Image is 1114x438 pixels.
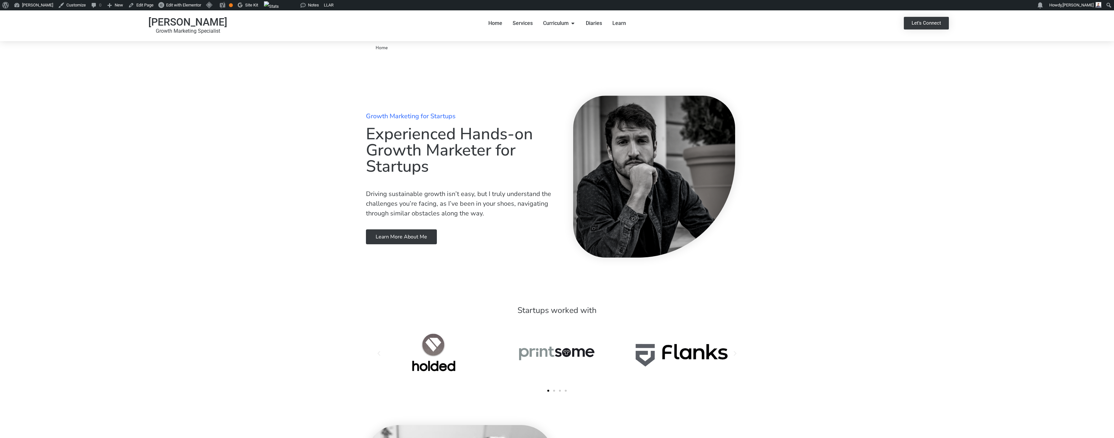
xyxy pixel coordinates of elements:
[553,390,555,392] span: Go to slide 2
[376,45,388,50] span: Home
[621,321,742,386] div: 3 / 4
[372,321,493,386] div: 1 / 4
[496,321,617,386] div: 2 / 4
[264,1,279,12] img: Views over 48 hours. Click for more Jetpack Stats.
[376,234,427,239] span: Learn more about me
[586,19,602,27] span: Diaries
[513,19,533,27] span: Services
[496,321,617,386] div: Ruben Lozano Me - Printsome Logo RB
[166,3,201,7] span: Edit with Elementor
[621,321,742,386] div: Ruben Lozano Me - Flanks Logo RB
[372,306,742,315] p: Startups worked with
[366,113,554,120] h2: Growth Marketing for Startups
[912,21,941,26] span: Let's Connect
[148,16,227,28] a: [PERSON_NAME]
[488,19,502,27] span: Home
[573,96,735,258] img: Ruben Lozano Me Growth Marketing Specialist www.rubenlozano.me 2
[366,229,437,244] a: Learn more about me
[543,19,569,27] span: Curriculum
[732,350,738,357] div: Next slide
[376,17,738,30] nav: Menu
[565,390,567,392] span: Go to slide 4
[6,27,369,35] p: Growth Marketing Specialist
[366,126,554,175] h1: Experienced Hands-on Growth Marketer for Startups
[366,189,554,218] p: Driving sustainable growth isn’t easy, but I truly understand the challenges you’re facing, as I’...
[1063,3,1094,7] span: [PERSON_NAME]
[612,19,626,27] span: Learn
[559,390,561,392] span: Go to slide 3
[376,350,382,357] div: Previous slide
[372,321,742,396] div: Slides
[376,17,738,30] div: Menu Toggle
[372,321,493,386] div: Ruben Lozano Me - Holded Logo RB
[904,17,949,29] a: Let's Connect
[547,390,549,392] span: Go to slide 1
[229,3,233,7] div: OK
[245,3,258,7] span: Site Kit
